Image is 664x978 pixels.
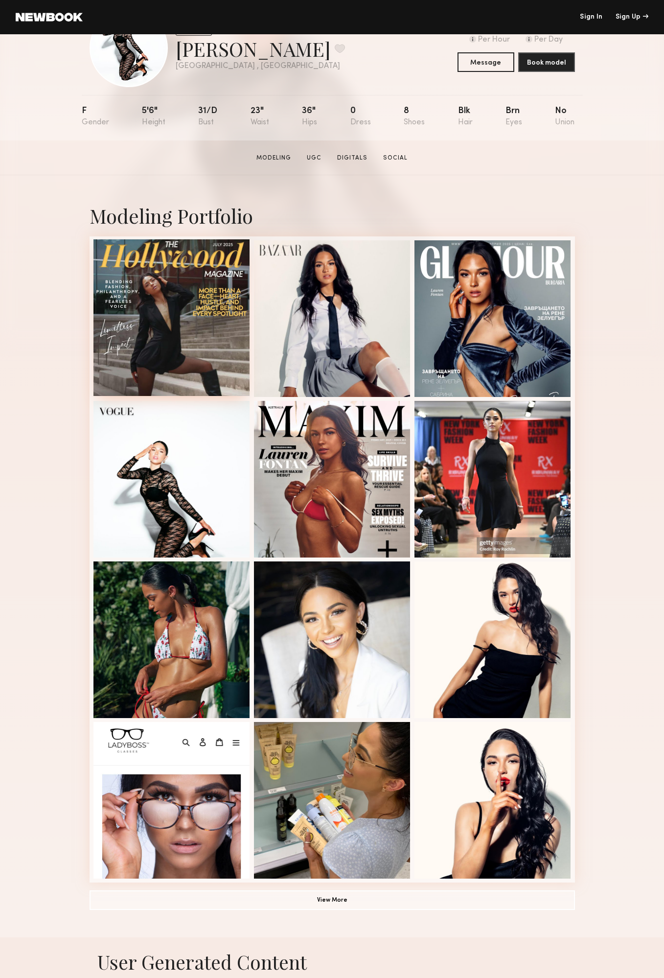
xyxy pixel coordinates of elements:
div: 5'6" [142,107,165,127]
div: F [82,107,109,127]
button: Message [458,52,514,72]
div: No [555,107,574,127]
div: 23" [251,107,269,127]
div: 0 [350,107,371,127]
a: Sign In [580,14,602,21]
div: Sign Up [616,14,648,21]
a: Modeling [252,154,295,163]
div: Modeling Portfolio [90,203,575,229]
div: [PERSON_NAME] [176,36,345,62]
a: Digitals [333,154,371,163]
div: Brn [505,107,522,127]
div: Blk [458,107,473,127]
div: [GEOGRAPHIC_DATA] , [GEOGRAPHIC_DATA] [176,62,345,70]
a: Social [379,154,412,163]
a: UGC [303,154,325,163]
div: 31/d [198,107,217,127]
h1: User Generated Content [82,949,583,975]
div: Per Hour [478,36,510,45]
button: Book model [518,52,575,72]
div: 36" [302,107,317,127]
button: View More [90,890,575,910]
div: Per Day [534,36,563,45]
div: 8 [404,107,425,127]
